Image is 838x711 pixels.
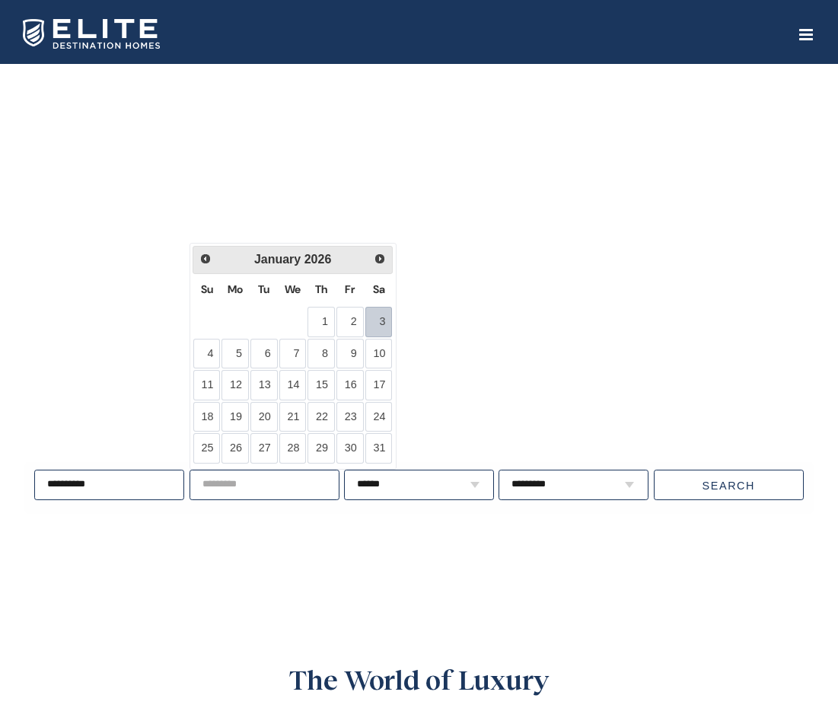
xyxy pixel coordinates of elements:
[315,282,327,296] span: Thursday
[374,253,386,265] span: Next
[279,370,307,400] a: 14
[250,433,278,464] a: 27
[258,282,269,296] span: Tuesday
[250,339,278,369] a: 6
[373,282,385,296] span: Saturday
[307,402,335,432] a: 22
[221,339,249,369] a: 5
[307,370,335,400] a: 15
[307,339,335,369] a: 8
[279,402,307,432] a: 21
[307,433,335,464] a: 29
[201,282,213,296] span: Sunday
[193,370,221,400] a: 11
[336,402,364,432] a: 23
[228,282,243,296] span: Monday
[285,282,301,296] span: Wednesday
[193,339,221,369] a: 4
[336,433,364,464] a: 30
[221,370,249,400] a: 12
[221,402,249,432] a: 19
[254,253,301,266] span: January
[193,433,221,464] a: 25
[250,402,278,432] a: 20
[799,27,815,43] a: Toggle mobile menu
[221,433,249,464] a: 26
[336,339,364,369] a: 9
[218,658,620,700] p: The World of Luxury
[193,402,221,432] a: 18
[336,370,364,400] a: 16
[345,282,355,296] span: Friday
[365,307,393,337] a: 3
[32,410,366,448] span: Live well, travel often.
[195,248,217,270] a: Prev
[279,339,307,369] a: 7
[369,248,391,270] a: Next
[304,253,332,266] span: 2026
[654,470,804,500] button: Search
[23,19,160,49] img: Elite Destination Homes Logo
[365,370,393,400] a: 17
[279,433,307,464] a: 28
[336,307,364,337] a: 2
[307,307,335,337] a: 1
[365,339,393,369] a: 10
[365,433,393,464] a: 31
[199,253,212,265] span: Prev
[365,402,393,432] a: 24
[250,370,278,400] a: 13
